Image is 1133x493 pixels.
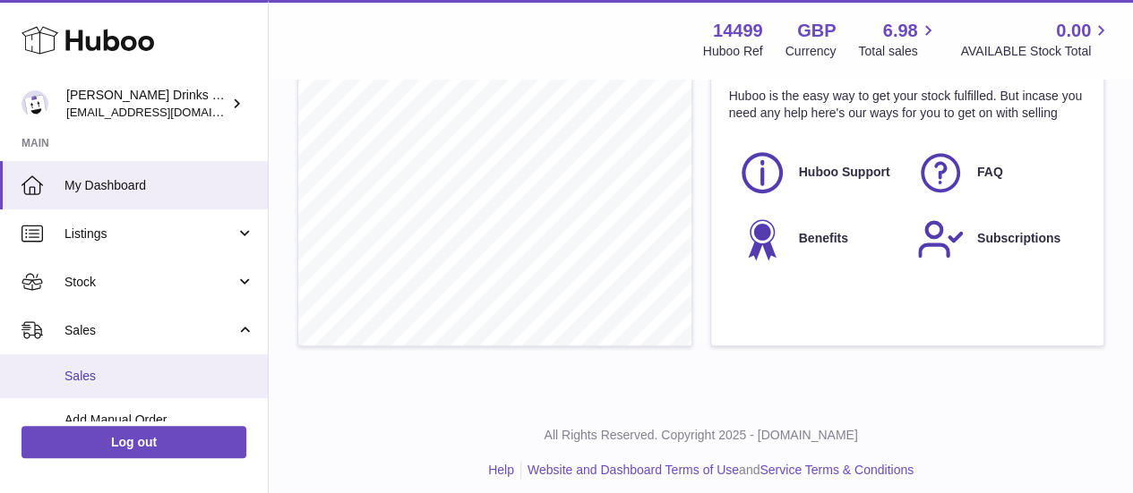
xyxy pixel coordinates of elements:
div: Currency [785,43,837,60]
div: [PERSON_NAME] Drinks LTD (t/a Zooz) [66,87,227,121]
a: Subscriptions [916,215,1077,263]
span: Stock [64,274,236,291]
a: FAQ [916,149,1077,197]
p: Huboo is the easy way to get your stock fulfilled. But incase you need any help here's our ways f... [729,88,1086,122]
span: Sales [64,322,236,339]
a: 0.00 AVAILABLE Stock Total [960,19,1112,60]
a: 6.98 Total sales [858,19,938,60]
span: Benefits [799,230,848,247]
strong: GBP [797,19,836,43]
li: and [521,462,914,479]
a: Huboo Support [738,149,898,197]
span: Sales [64,368,254,385]
a: Service Terms & Conditions [760,463,914,477]
span: Add Manual Order [64,412,254,429]
span: FAQ [977,164,1003,181]
span: 6.98 [883,19,918,43]
strong: 14499 [713,19,763,43]
span: [EMAIL_ADDRESS][DOMAIN_NAME] [66,105,263,119]
img: internalAdmin-14499@internal.huboo.com [21,90,48,117]
span: Total sales [858,43,938,60]
a: Benefits [738,215,898,263]
span: 0.00 [1056,19,1091,43]
div: Huboo Ref [703,43,763,60]
p: All Rights Reserved. Copyright 2025 - [DOMAIN_NAME] [283,427,1119,444]
span: Huboo Support [799,164,890,181]
span: Listings [64,225,236,242]
a: Log out [21,426,246,458]
span: AVAILABLE Stock Total [960,43,1112,60]
a: Website and Dashboard Terms of Use [528,463,739,477]
span: My Dashboard [64,177,254,194]
a: Help [488,463,514,477]
span: Subscriptions [977,230,1060,247]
